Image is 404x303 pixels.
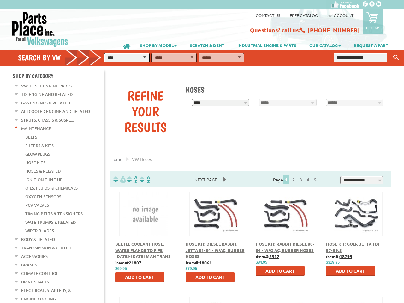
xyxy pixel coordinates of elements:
[11,11,69,47] img: Parts Place Inc!
[303,40,347,50] a: OUR CATALOG
[13,73,104,79] h4: Shop By Category
[195,274,225,280] span: Add to Cart
[115,241,171,259] a: Beetle Coolant Hose, Water Flange to Pipe [DATE]-[DATE] Man Trans
[115,88,176,135] div: Refine Your Results
[132,156,152,162] span: VW hoses
[21,107,90,116] a: Air Cooled Engine and Related
[21,261,37,269] a: Brakes
[265,268,295,274] span: Add to Cart
[134,40,183,50] a: SHOP BY MODEL
[18,53,105,62] h4: Search by VW
[126,176,139,183] img: Sort by Headline
[340,253,352,259] u: 18799
[21,244,71,252] a: Transmission & Clutch
[25,227,54,235] a: Wiper Blades
[21,235,55,243] a: Body & Related
[183,40,231,50] a: SCRATCH & DENT
[186,85,387,94] h1: Hoses
[256,266,305,276] button: Add to Cart
[256,260,267,264] span: $84.95
[391,52,401,63] button: Keyword Search
[25,184,78,192] a: Oils, Fluids, & Chemicals
[25,167,61,175] a: Hoses & Related
[129,260,141,265] u: 21807
[256,13,280,18] a: Contact us
[366,25,380,30] p: 0 items
[25,218,76,226] a: Water Pumps & Related
[188,177,223,182] a: Next Page
[21,99,70,107] a: Gas Engines & Related
[21,278,49,286] a: Drive Shafts
[113,176,126,183] img: filterpricelow.svg
[188,175,223,184] span: Next Page
[21,269,58,277] a: Climate Control
[25,175,62,184] a: Ignition Tune-up
[336,268,365,274] span: Add to Cart
[25,158,45,167] a: Hose Kits
[363,9,383,34] a: 0 items
[256,253,279,259] b: item#:
[283,175,289,184] span: 1
[305,177,311,182] a: 4
[21,90,73,98] a: TDI Engine and Related
[139,176,151,183] img: Sort by Sales Rank
[21,124,51,133] a: Maintenance
[326,266,375,276] button: Add to Cart
[326,241,379,253] a: Hose Kit: Golf, Jetta TDI 97-99.5
[291,177,296,182] a: 2
[21,252,48,260] a: Accessories
[326,253,352,259] b: item#:
[25,210,83,218] a: Timing Belts & Tensioners
[327,13,353,18] a: My Account
[257,174,335,184] div: Page
[21,82,72,90] a: VW Diesel Engine Parts
[186,266,197,271] span: $79.95
[326,260,340,264] span: $319.95
[115,266,127,271] span: $69.95
[186,260,212,265] b: item#:
[125,274,154,280] span: Add to Cart
[269,253,279,259] u: 5312
[21,116,74,124] a: Struts, Chassis & Suspe...
[25,133,37,141] a: Belts
[290,13,318,18] a: Free Catalog
[186,272,235,282] button: Add to Cart
[21,295,56,303] a: Engine Cooling
[110,156,122,162] a: Home
[231,40,303,50] a: INDUSTRIAL ENGINE & PARTS
[298,177,304,182] a: 3
[256,241,315,253] a: Hose Kit: Rabbit Diesel 80-84 - w/o AC, Rubber Hoses
[21,286,74,294] a: Electrical, Starters, &...
[115,260,141,265] b: item#:
[348,40,395,50] a: REQUEST A PART
[199,260,212,265] u: 18061
[25,150,50,158] a: Glow Plugs
[312,177,318,182] a: 5
[186,241,245,259] a: Hose Kit: Diesel Rabbit, Jetta 81-84 - w/AC, Rubber Hoses
[25,193,61,201] a: Oxygen Sensors
[25,201,49,209] a: PCV Valves
[25,141,54,150] a: Filters & Kits
[115,272,164,282] button: Add to Cart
